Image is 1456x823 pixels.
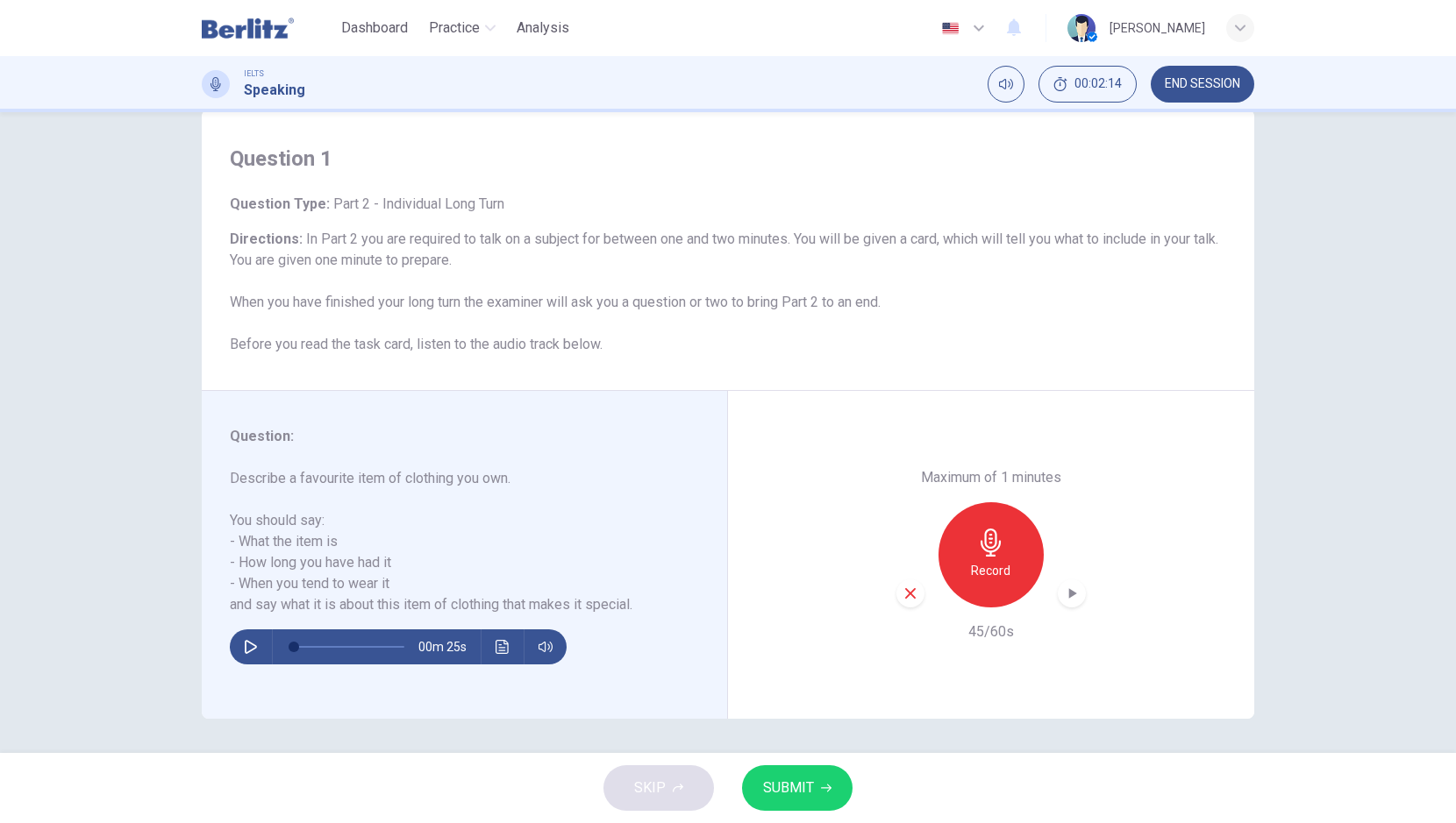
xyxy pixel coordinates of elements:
span: Part 2 - Individual Long Turn [330,195,504,212]
button: SUBMIT [742,765,853,811]
h4: Question 1 [230,145,1226,173]
button: END SESSION [1151,66,1254,103]
img: Profile picture [1067,14,1096,42]
h6: Maximum of 1 minutes [921,467,1061,488]
h6: Record [972,560,1011,581]
span: Dashboard [341,18,408,39]
div: Hide [1038,66,1137,103]
button: Click to see the audio transcription [489,629,517,664]
button: Analysis [510,12,576,44]
div: [PERSON_NAME] [1110,18,1205,39]
span: END SESSION [1165,77,1240,91]
img: en [939,22,961,35]
span: Analysis [517,18,569,39]
span: Practice [429,18,480,39]
h6: Question : [230,426,678,447]
h6: 45/60s [968,621,1014,642]
span: 00m 25s [418,629,481,664]
span: In Part 2 you are required to talk on a subject for between one and two minutes. You will be give... [230,231,1218,352]
h1: Speaking [244,80,305,101]
h6: Directions : [230,229,1226,355]
span: SUBMIT [763,776,814,800]
a: Berlitz Latam logo [202,11,334,46]
button: 00:02:14 [1038,66,1137,103]
button: Practice [422,12,503,44]
h6: Describe a favourite item of clothing you own. You should say: - What the item is - How long you ... [230,468,678,615]
h6: Question Type : [230,194,1226,215]
span: IELTS [244,67,264,80]
div: Mute [988,66,1024,103]
span: 00:02:14 [1074,77,1122,91]
button: Dashboard [334,12,415,44]
button: Record [939,502,1044,607]
img: Berlitz Latam logo [202,11,294,46]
